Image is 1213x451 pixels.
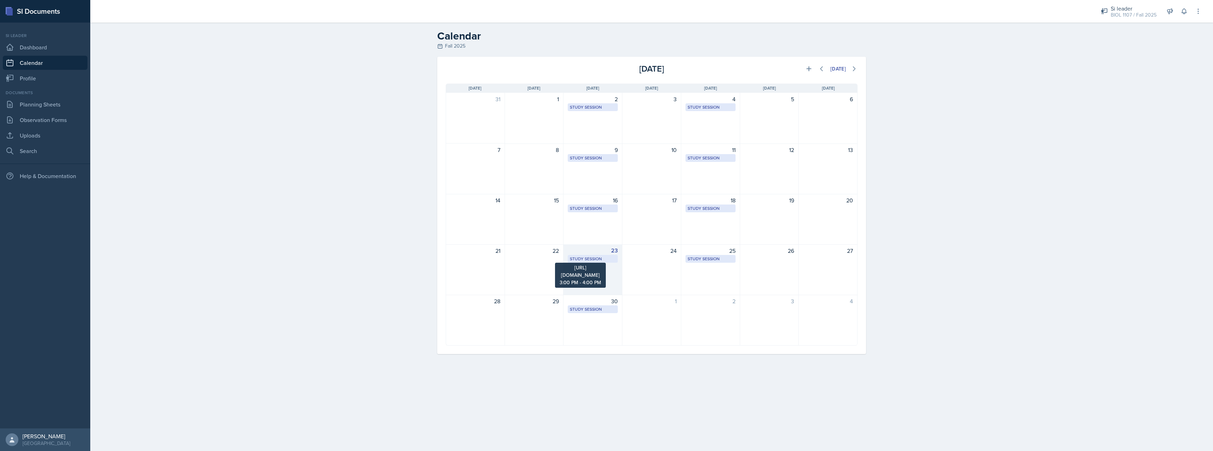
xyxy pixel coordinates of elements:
div: 2 [568,95,618,103]
div: 5 [744,95,794,103]
a: Planning Sheets [3,97,87,111]
div: 7 [450,146,500,154]
div: 18 [685,196,736,205]
a: Observation Forms [3,113,87,127]
div: 31 [450,95,500,103]
div: 23 [568,246,618,255]
a: Search [3,144,87,158]
div: 1 [509,95,559,103]
div: [DATE] [583,62,720,75]
div: 16 [568,196,618,205]
div: 21 [450,246,500,255]
div: Fall 2025 [437,42,866,50]
div: Study Session [688,104,733,110]
a: Dashboard [3,40,87,54]
div: Documents [3,90,87,96]
div: 2 [685,297,736,305]
div: 19 [744,196,794,205]
div: Study Session [570,155,616,161]
div: Study Session [570,104,616,110]
span: [DATE] [586,85,599,91]
div: 6 [803,95,853,103]
a: Uploads [3,128,87,142]
div: 30 [568,297,618,305]
span: [DATE] [763,85,776,91]
div: Study Session [688,205,733,212]
button: [DATE] [826,63,851,75]
div: Study Session [570,306,616,312]
div: 29 [509,297,559,305]
div: 27 [803,246,853,255]
div: Si leader [1111,4,1157,13]
div: Study Session [570,256,616,262]
div: 3 [627,95,677,103]
div: 17 [627,196,677,205]
div: 3 [744,297,794,305]
span: [DATE] [645,85,658,91]
div: 22 [509,246,559,255]
span: [DATE] [822,85,835,91]
div: 10 [627,146,677,154]
div: 28 [450,297,500,305]
div: [PERSON_NAME] [23,433,70,440]
div: 1 [627,297,677,305]
div: 12 [744,146,794,154]
div: 9 [568,146,618,154]
div: 25 [685,246,736,255]
a: Profile [3,71,87,85]
span: [DATE] [704,85,717,91]
h2: Calendar [437,30,866,42]
a: Calendar [3,56,87,70]
div: 4 [803,297,853,305]
div: Si leader [3,32,87,39]
div: Study Session [570,205,616,212]
div: 26 [744,246,794,255]
div: Study Session [688,256,733,262]
span: [DATE] [469,85,481,91]
div: 4 [685,95,736,103]
div: BIOL 1107 / Fall 2025 [1111,11,1157,19]
div: 20 [803,196,853,205]
div: [DATE] [830,66,846,72]
div: [GEOGRAPHIC_DATA] [23,440,70,447]
div: 8 [509,146,559,154]
div: 13 [803,146,853,154]
div: 11 [685,146,736,154]
div: 14 [450,196,500,205]
div: Help & Documentation [3,169,87,183]
div: 24 [627,246,677,255]
div: Study Session [688,155,733,161]
span: [DATE] [528,85,540,91]
div: 15 [509,196,559,205]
